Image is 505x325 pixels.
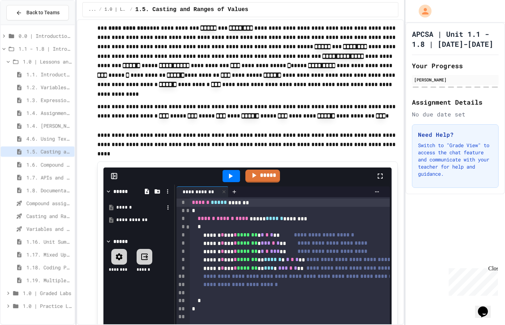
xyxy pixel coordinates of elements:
[412,97,499,107] h2: Assignment Details
[26,122,72,130] span: 1.4. [PERSON_NAME] and User Input
[23,58,72,65] span: 1.0 | Lessons and Notes
[135,5,248,14] span: 1.5. Casting and Ranges of Values
[26,96,72,104] span: 1.3. Expressions and Output [New]
[26,276,72,284] span: 1.19. Multiple Choice Exercises for Unit 1a (1.1-1.6)
[88,7,96,12] span: ...
[475,296,498,318] iframe: chat widget
[23,302,72,310] span: 1.0 | Practice Labs
[19,32,72,40] span: 0.0 | Introduction to APCSA
[26,71,72,78] span: 1.1. Introduction to Algorithms, Programming, and Compilers
[418,130,493,139] h3: Need Help?
[446,265,498,296] iframe: chat widget
[3,3,49,45] div: Chat with us now!Close
[418,142,493,177] p: Switch to "Grade View" to access the chat feature and communicate with your teacher for help and ...
[26,161,72,168] span: 1.6. Compound Assignment Operators
[26,109,72,117] span: 1.4. Assignment and Input
[26,9,60,16] span: Back to Teams
[26,148,72,155] span: 1.5. Casting and Ranges of Values
[23,289,72,297] span: 1.0 | Graded Labs
[26,212,72,220] span: Casting and Ranges of variables - Quiz
[412,29,499,49] h1: APCSA | Unit 1.1 - 1.8 | [DATE]-[DATE]
[26,135,72,142] span: 4.6. Using Text Files
[26,199,72,207] span: Compound assignment operators - Quiz
[26,174,72,181] span: 1.7. APIs and Libraries
[26,264,72,271] span: 1.18. Coding Practice 1a (1.1-1.6)
[26,251,72,258] span: 1.17. Mixed Up Code Practice 1.1-1.6
[26,186,72,194] span: 1.8. Documentation with Comments and Preconditions
[412,110,499,119] div: No due date set
[26,84,72,91] span: 1.2. Variables and Data Types
[26,238,72,245] span: 1.16. Unit Summary 1a (1.1-1.6)
[104,7,127,12] span: 1.0 | Lessons and Notes
[412,61,499,71] h2: Your Progress
[26,225,72,232] span: Variables and Data Types - Quiz
[130,7,132,12] span: /
[99,7,102,12] span: /
[19,45,72,52] span: 1.1 - 1.8 | Introduction to Java
[6,5,69,20] button: Back to Teams
[411,3,433,19] div: My Account
[414,76,496,83] div: [PERSON_NAME]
